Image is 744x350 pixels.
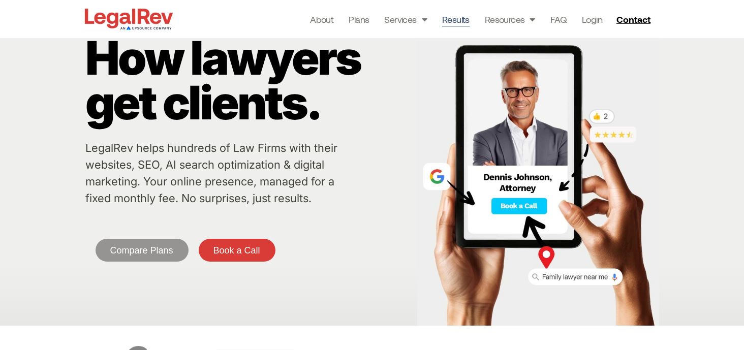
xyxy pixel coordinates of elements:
a: Plans [349,12,369,26]
span: Book a Call [213,246,260,255]
a: Compare Plans [96,239,189,262]
a: Services [384,12,427,26]
p: How lawyers get clients. [85,36,413,125]
a: Contact [612,11,657,27]
a: Results [442,12,470,26]
a: Resources [485,12,535,26]
a: About [310,12,333,26]
span: Compare Plans [110,246,173,255]
a: Login [582,12,602,26]
span: Contact [616,15,650,24]
a: FAQ [550,12,567,26]
nav: Menu [310,12,602,26]
a: LegalRev helps hundreds of Law Firms with their websites, SEO, AI search optimization & digital m... [85,141,337,205]
a: Book a Call [199,239,275,262]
